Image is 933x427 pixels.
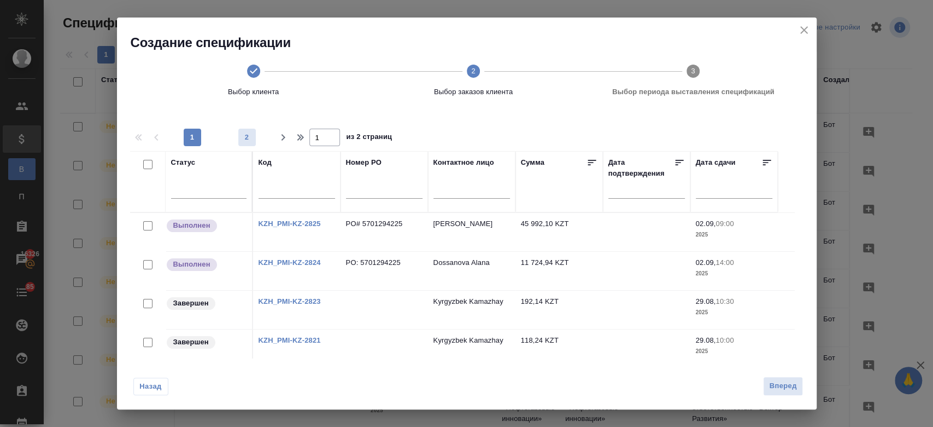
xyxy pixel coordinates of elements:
p: Выполнен [173,259,210,270]
p: 10:30 [715,297,734,305]
td: Kyrgyzbek Kamazhay [428,291,515,329]
a: KZH_PMI-KZ-2825 [259,220,321,228]
p: 14:00 [715,258,734,267]
button: 2 [238,129,256,146]
h2: Создание спецификации [131,34,817,51]
td: 192,14 KZT [515,291,603,329]
div: Номер PO [346,157,382,168]
div: Дата сдачи [696,157,736,171]
p: Завершен [173,337,209,348]
td: Kyrgyzbek Kamazhay [428,330,515,368]
p: Выполнен [173,220,210,231]
div: Дата подтверждения [608,157,674,179]
p: 09:00 [715,220,734,228]
span: Назад [139,381,162,392]
div: Контактное лицо [433,157,494,168]
span: Выбор периода выставления спецификаций [588,86,799,97]
p: 2025 [696,307,772,318]
p: Завершен [173,298,209,309]
p: 2025 [696,229,772,240]
td: Dossanova Alana [428,252,515,290]
text: 2 [471,67,475,75]
a: KZH_PMI-KZ-2823 [259,297,321,305]
button: Вперед [763,377,802,396]
span: из 2 страниц [347,130,392,146]
p: 02.09, [696,258,716,267]
text: 3 [691,67,695,75]
p: 10:00 [715,336,734,344]
td: PO# 5701294225 [341,213,428,251]
p: 02.09, [696,220,716,228]
p: 2025 [696,268,772,279]
span: Вперед [769,380,796,393]
button: Назад [133,378,168,395]
td: [PERSON_NAME] [428,213,515,251]
div: Статус [171,157,196,168]
td: 11 724,94 KZT [515,252,603,290]
div: Код [259,157,272,168]
span: Выбор заказов клиента [368,86,579,97]
p: 29.08, [696,336,716,344]
span: Выбор клиента [148,86,359,97]
td: PO: 5701294225 [341,252,428,290]
p: 2025 [696,346,772,357]
span: 2 [238,132,256,143]
div: Сумма [521,157,544,171]
td: 45 992,10 KZT [515,213,603,251]
p: 29.08, [696,297,716,305]
button: close [796,22,812,38]
td: 118,24 KZT [515,330,603,368]
a: KZH_PMI-KZ-2821 [259,336,321,344]
a: KZH_PMI-KZ-2824 [259,258,321,267]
